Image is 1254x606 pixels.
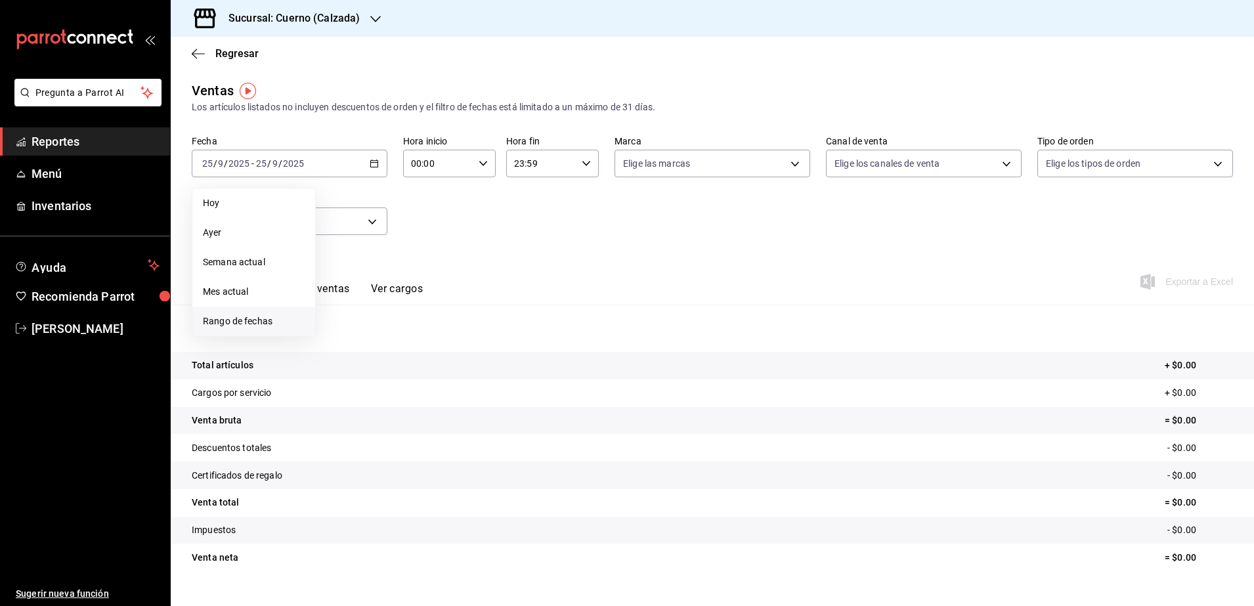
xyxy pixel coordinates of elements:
[203,314,305,328] span: Rango de fechas
[1046,157,1140,170] span: Elige los tipos de orden
[251,158,254,169] span: -
[192,100,1233,114] div: Los artículos listados no incluyen descuentos de orden y el filtro de fechas está limitado a un m...
[32,257,142,273] span: Ayuda
[278,158,282,169] span: /
[192,551,238,565] p: Venta neta
[203,226,305,240] span: Ayer
[272,158,278,169] input: --
[298,282,350,305] button: Ver ventas
[834,157,940,170] span: Elige los canales de venta
[192,441,271,455] p: Descuentos totales
[826,137,1022,146] label: Canal de venta
[32,288,160,305] span: Recomienda Parrot
[192,81,234,100] div: Ventas
[213,282,423,305] div: navigation tabs
[1165,414,1233,427] p: = $0.00
[1167,523,1233,537] p: - $0.00
[202,158,213,169] input: --
[224,158,228,169] span: /
[267,158,271,169] span: /
[16,587,160,601] span: Sugerir nueva función
[14,79,162,106] button: Pregunta a Parrot AI
[192,469,282,483] p: Certificados de regalo
[371,282,423,305] button: Ver cargos
[1165,358,1233,372] p: + $0.00
[217,158,224,169] input: --
[192,47,259,60] button: Regresar
[1167,469,1233,483] p: - $0.00
[192,496,239,509] p: Venta total
[192,523,236,537] p: Impuestos
[213,158,217,169] span: /
[1167,441,1233,455] p: - $0.00
[192,137,387,146] label: Fecha
[228,158,250,169] input: ----
[215,47,259,60] span: Regresar
[192,414,242,427] p: Venta bruta
[623,157,690,170] span: Elige las marcas
[144,34,155,45] button: open_drawer_menu
[192,320,1233,336] p: Resumen
[32,197,160,215] span: Inventarios
[32,165,160,183] span: Menú
[255,158,267,169] input: --
[506,137,599,146] label: Hora fin
[35,86,141,100] span: Pregunta a Parrot AI
[403,137,496,146] label: Hora inicio
[1165,496,1233,509] p: = $0.00
[192,358,253,372] p: Total artículos
[615,137,810,146] label: Marca
[218,11,360,26] h3: Sucursal: Cuerno (Calzada)
[240,83,256,99] img: Tooltip marker
[192,386,272,400] p: Cargos por servicio
[1165,386,1233,400] p: + $0.00
[203,196,305,210] span: Hoy
[9,95,162,109] a: Pregunta a Parrot AI
[32,133,160,150] span: Reportes
[1037,137,1233,146] label: Tipo de orden
[282,158,305,169] input: ----
[203,255,305,269] span: Semana actual
[1165,551,1233,565] p: = $0.00
[203,285,305,299] span: Mes actual
[32,320,160,337] span: [PERSON_NAME]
